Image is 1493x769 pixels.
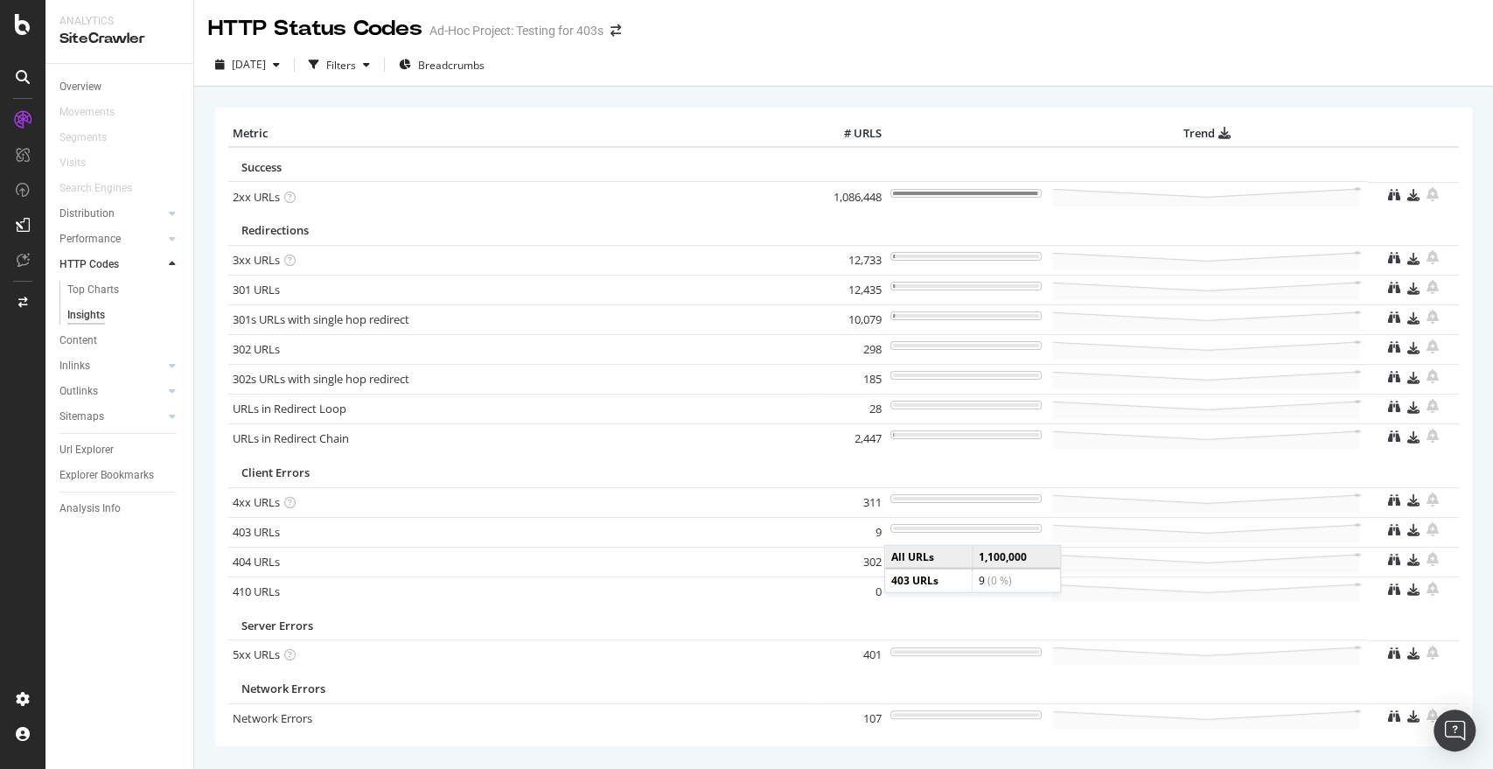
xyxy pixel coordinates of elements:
td: 401 [816,640,886,670]
div: Explorer Bookmarks [59,466,154,485]
span: Redirections [241,222,309,238]
span: Network Errors [241,681,325,696]
a: Visits [59,154,103,172]
td: 403 URLs [885,569,972,591]
div: bell-plus [1427,646,1439,660]
a: 5xx URLs [233,647,280,662]
a: Movements [59,103,132,122]
a: 302s URLs with single hop redirect [233,371,409,387]
div: bell-plus [1427,310,1439,324]
div: bell-plus [1427,522,1439,536]
div: SiteCrawler [59,29,179,49]
div: bell-plus [1427,493,1439,507]
a: 4xx URLs [233,494,280,510]
a: Search Engines [59,179,150,198]
th: Metric [228,121,816,147]
a: Performance [59,230,164,248]
a: Top Charts [67,281,181,299]
td: 10,079 [816,304,886,334]
a: 403 URLs [233,524,280,540]
div: bell-plus [1427,250,1439,264]
span: Client Errors [241,465,310,480]
a: 2xx URLs [233,189,280,205]
td: 311 [816,487,886,517]
div: Outlinks [59,382,98,401]
td: 2,447 [816,423,886,453]
td: 9 [816,517,886,547]
div: bell-plus [1427,187,1439,201]
span: 2025 Sep. 5th [232,57,266,72]
div: bell-plus [1427,369,1439,383]
div: Sitemaps [59,408,104,426]
a: Analysis Info [59,500,181,518]
a: 302 URLs [233,341,280,357]
div: Insights [67,306,105,325]
a: 404 URLs [233,554,280,570]
div: bell-plus [1427,339,1439,353]
td: 107 [816,703,886,733]
a: Insights [67,306,181,325]
button: [DATE] [208,51,287,79]
span: Breadcrumbs [418,58,485,73]
a: 301s URLs with single hop redirect [233,311,409,327]
a: URLs in Redirect Loop [233,401,346,416]
td: 0 [816,577,886,606]
div: Movements [59,103,115,122]
a: Url Explorer [59,441,181,459]
div: bell-plus [1427,709,1439,723]
td: 185 [816,364,886,394]
div: Visits [59,154,86,172]
a: 3xx URLs [233,252,280,268]
td: 12,733 [816,245,886,275]
button: Breadcrumbs [392,51,492,79]
div: Ad-Hoc Project: Testing for 403s [429,22,603,39]
a: Inlinks [59,357,164,375]
button: Filters [302,51,377,79]
th: # URLS [816,121,886,147]
td: 28 [816,394,886,423]
div: arrow-right-arrow-left [610,24,621,37]
span: Success [241,159,282,175]
div: Filters [326,58,356,73]
div: Url Explorer [59,441,114,459]
div: Analytics [59,14,179,29]
a: HTTP Codes [59,255,164,274]
a: Network Errors [233,710,312,726]
a: Overview [59,78,181,96]
div: bell-plus [1427,399,1439,413]
div: bell-plus [1427,552,1439,566]
td: 302 [816,547,886,577]
a: Sitemaps [59,408,164,426]
div: Overview [59,78,101,96]
div: Analysis Info [59,500,121,518]
div: HTTP Status Codes [208,14,422,44]
div: bell-plus [1427,429,1439,443]
div: Content [59,332,97,350]
td: 298 [816,334,886,364]
a: Content [59,332,181,350]
a: Segments [59,129,124,147]
span: ( 0 % ) [987,573,1012,588]
div: Open Intercom Messenger [1434,710,1476,752]
div: bell-plus [1427,582,1439,596]
div: HTTP Codes [59,255,119,274]
a: Explorer Bookmarks [59,466,181,485]
td: 1,086,448 [816,182,886,212]
a: Outlinks [59,382,164,401]
td: 1,100,000 [972,546,1060,569]
div: Top Charts [67,281,119,299]
div: 9 [979,573,1054,588]
a: 410 URLs [233,584,280,599]
div: Performance [59,230,121,248]
div: Distribution [59,205,115,223]
a: Distribution [59,205,164,223]
th: Trend [1046,121,1367,147]
div: Search Engines [59,179,132,198]
div: Segments [59,129,107,147]
td: All URLs [885,546,972,569]
td: 12,435 [816,275,886,304]
div: bell-plus [1427,280,1439,294]
span: Server Errors [241,618,313,633]
a: 301 URLs [233,282,280,297]
a: URLs in Redirect Chain [233,430,349,446]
